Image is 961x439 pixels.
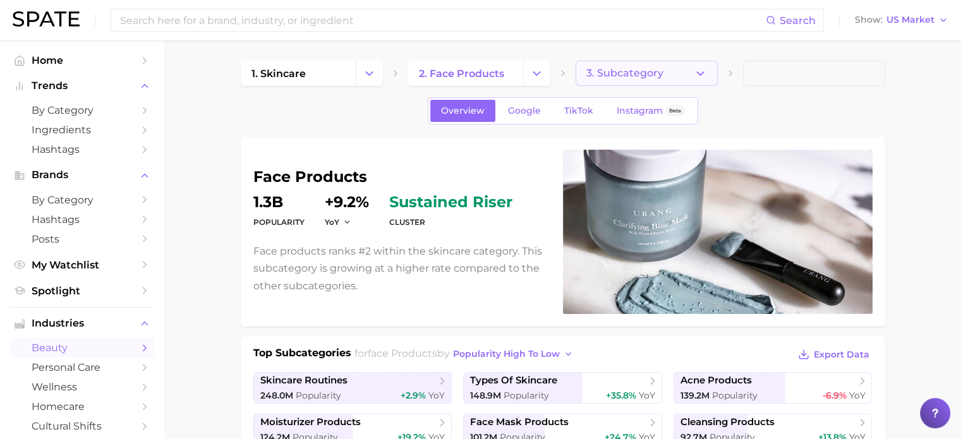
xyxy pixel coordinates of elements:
span: 1. skincare [251,68,306,80]
span: cultural shifts [32,420,133,432]
button: YoY [325,217,352,227]
span: face products [368,347,437,359]
span: Brands [32,169,133,181]
span: Industries [32,318,133,329]
button: popularity high to low [450,346,577,363]
span: YoY [325,217,339,227]
span: Overview [441,105,485,116]
span: Trends [32,80,133,92]
a: wellness [10,377,154,397]
span: TikTok [564,105,593,116]
span: wellness [32,381,133,393]
a: Spotlight [10,281,154,301]
span: YoY [639,390,655,401]
button: Brands [10,165,154,184]
button: Trends [10,76,154,95]
img: SPATE [13,11,80,27]
span: +35.8% [606,390,636,401]
h1: face products [253,169,548,184]
a: Posts [10,229,154,249]
a: Ingredients [10,120,154,140]
button: Change Category [523,61,550,86]
span: moisturizer products [260,416,361,428]
span: Export Data [814,349,869,360]
span: Ingredients [32,124,133,136]
button: Export Data [795,346,872,363]
a: Overview [430,100,495,122]
span: 148.9m [470,390,501,401]
span: cleansing products [680,416,775,428]
dd: +9.2% [325,195,369,210]
span: homecare [32,400,133,412]
span: popularity high to low [453,349,560,359]
a: Google [497,100,552,122]
span: skincare routines [260,375,348,387]
span: face mask products [470,416,569,428]
span: -6.9% [822,390,846,401]
input: Search here for a brand, industry, or ingredient [119,9,766,31]
dt: cluster [389,215,512,230]
a: by Category [10,190,154,210]
span: 248.0m [260,390,293,401]
span: Popularity [712,390,758,401]
a: InstagramBeta [606,100,696,122]
a: My Watchlist [10,255,154,275]
a: homecare [10,397,154,416]
span: Instagram [617,105,663,116]
span: US Market [886,16,934,23]
a: by Category [10,100,154,120]
span: types of skincare [470,375,557,387]
a: personal care [10,358,154,377]
span: by Category [32,194,133,206]
span: 3. Subcategory [586,68,663,79]
span: Show [855,16,883,23]
span: Hashtags [32,213,133,226]
span: by Category [32,104,133,116]
a: skincare routines248.0m Popularity+2.9% YoY [253,372,452,404]
a: TikTok [553,100,604,122]
span: +2.9% [401,390,426,401]
span: YoY [849,390,865,401]
span: Search [780,15,816,27]
span: Popularity [504,390,549,401]
a: acne products139.2m Popularity-6.9% YoY [674,372,873,404]
span: YoY [428,390,445,401]
a: types of skincare148.9m Popularity+35.8% YoY [463,372,662,404]
span: personal care [32,361,133,373]
span: Spotlight [32,285,133,297]
span: acne products [680,375,752,387]
dd: 1.3b [253,195,305,210]
span: My Watchlist [32,259,133,271]
span: sustained riser [389,195,512,210]
button: 3. Subcategory [576,61,718,86]
button: ShowUS Market [852,12,952,28]
span: for by [354,347,577,359]
span: 2. face products [419,68,504,80]
span: Posts [32,233,133,245]
a: Hashtags [10,140,154,159]
a: Hashtags [10,210,154,229]
a: 2. face products [408,61,523,86]
a: Home [10,51,154,70]
span: Google [508,105,541,116]
span: beauty [32,342,133,354]
span: Beta [669,105,681,116]
button: Industries [10,314,154,333]
button: Change Category [356,61,383,86]
a: beauty [10,338,154,358]
span: Popularity [296,390,341,401]
dt: Popularity [253,215,305,230]
h1: Top Subcategories [253,346,351,364]
span: Hashtags [32,143,133,155]
span: 139.2m [680,390,710,401]
a: 1. skincare [241,61,356,86]
span: Home [32,54,133,66]
p: Face products ranks #2 within the skincare category. This subcategory is growing at a higher rate... [253,243,548,294]
a: cultural shifts [10,416,154,436]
